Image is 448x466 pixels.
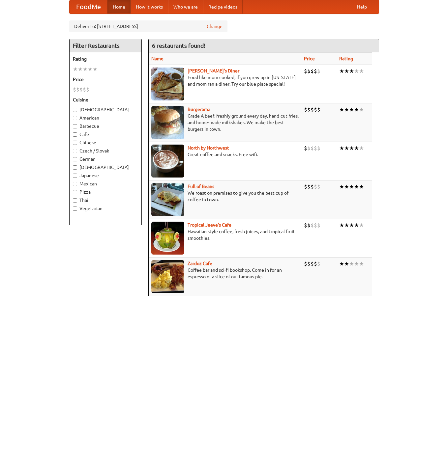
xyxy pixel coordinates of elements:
[73,124,77,128] input: Barbecue
[86,86,89,93] li: $
[314,145,317,152] li: $
[73,141,77,145] input: Chinese
[73,96,138,103] h5: Cuisine
[311,222,314,229] li: $
[93,66,98,73] li: ★
[73,123,138,129] label: Barbecue
[73,156,138,162] label: German
[73,149,77,153] input: Czech / Slovak
[304,56,315,61] a: Price
[188,222,231,228] a: Tropical Jeeve's Cafe
[352,0,372,14] a: Help
[314,260,317,267] li: $
[317,68,320,75] li: $
[131,0,168,14] a: How it works
[339,106,344,113] li: ★
[317,222,320,229] li: $
[359,260,364,267] li: ★
[314,68,317,75] li: $
[344,68,349,75] li: ★
[304,145,307,152] li: $
[73,165,77,170] input: [DEMOGRAPHIC_DATA]
[317,145,320,152] li: $
[314,183,317,190] li: $
[73,66,78,73] li: ★
[207,23,223,30] a: Change
[359,183,364,190] li: ★
[354,222,359,229] li: ★
[151,183,184,216] img: beans.jpg
[151,56,164,61] a: Name
[307,183,311,190] li: $
[304,183,307,190] li: $
[349,260,354,267] li: ★
[344,145,349,152] li: ★
[354,145,359,152] li: ★
[73,131,138,138] label: Cafe
[76,86,79,93] li: $
[304,106,307,113] li: $
[151,106,184,139] img: burgerama.jpg
[344,106,349,113] li: ★
[69,20,227,32] div: Deliver to: [STREET_ADDRESS]
[314,106,317,113] li: $
[307,145,311,152] li: $
[339,183,344,190] li: ★
[354,106,359,113] li: ★
[151,151,299,158] p: Great coffee and snacks. Free wifi.
[73,108,77,112] input: [DEMOGRAPHIC_DATA]
[151,228,299,241] p: Hawaiian style coffee, fresh juices, and tropical fruit smoothies.
[73,148,138,154] label: Czech / Slovak
[151,74,299,87] p: Food like mom cooked, if you grew up in [US_STATE] and mom ran a diner. Try our blue plate special!
[304,68,307,75] li: $
[188,184,214,189] a: Full of Beans
[188,107,210,112] a: Burgerama
[349,183,354,190] li: ★
[73,189,138,195] label: Pizza
[151,267,299,280] p: Coffee bar and sci-fi bookshop. Come in for an espresso or a slice of our famous pie.
[70,0,107,14] a: FoodMe
[339,222,344,229] li: ★
[344,260,349,267] li: ★
[73,56,138,62] h5: Rating
[73,205,138,212] label: Vegetarian
[317,260,320,267] li: $
[359,222,364,229] li: ★
[344,222,349,229] li: ★
[151,260,184,293] img: zardoz.jpg
[73,139,138,146] label: Chinese
[304,260,307,267] li: $
[339,260,344,267] li: ★
[317,106,320,113] li: $
[168,0,203,14] a: Who we are
[73,132,77,137] input: Cafe
[188,145,229,151] b: North by Northwest
[151,145,184,178] img: north.jpg
[73,115,138,121] label: American
[73,86,76,93] li: $
[151,222,184,255] img: jeeves.jpg
[307,68,311,75] li: $
[339,145,344,152] li: ★
[304,222,307,229] li: $
[354,183,359,190] li: ★
[311,145,314,152] li: $
[83,86,86,93] li: $
[73,190,77,194] input: Pizza
[349,106,354,113] li: ★
[188,68,239,73] a: [PERSON_NAME]'s Diner
[188,261,212,266] a: Zardoz Cafe
[73,157,77,161] input: German
[311,68,314,75] li: $
[359,106,364,113] li: ★
[354,260,359,267] li: ★
[70,39,141,52] h4: Filter Restaurants
[79,86,83,93] li: $
[73,172,138,179] label: Japanese
[339,56,353,61] a: Rating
